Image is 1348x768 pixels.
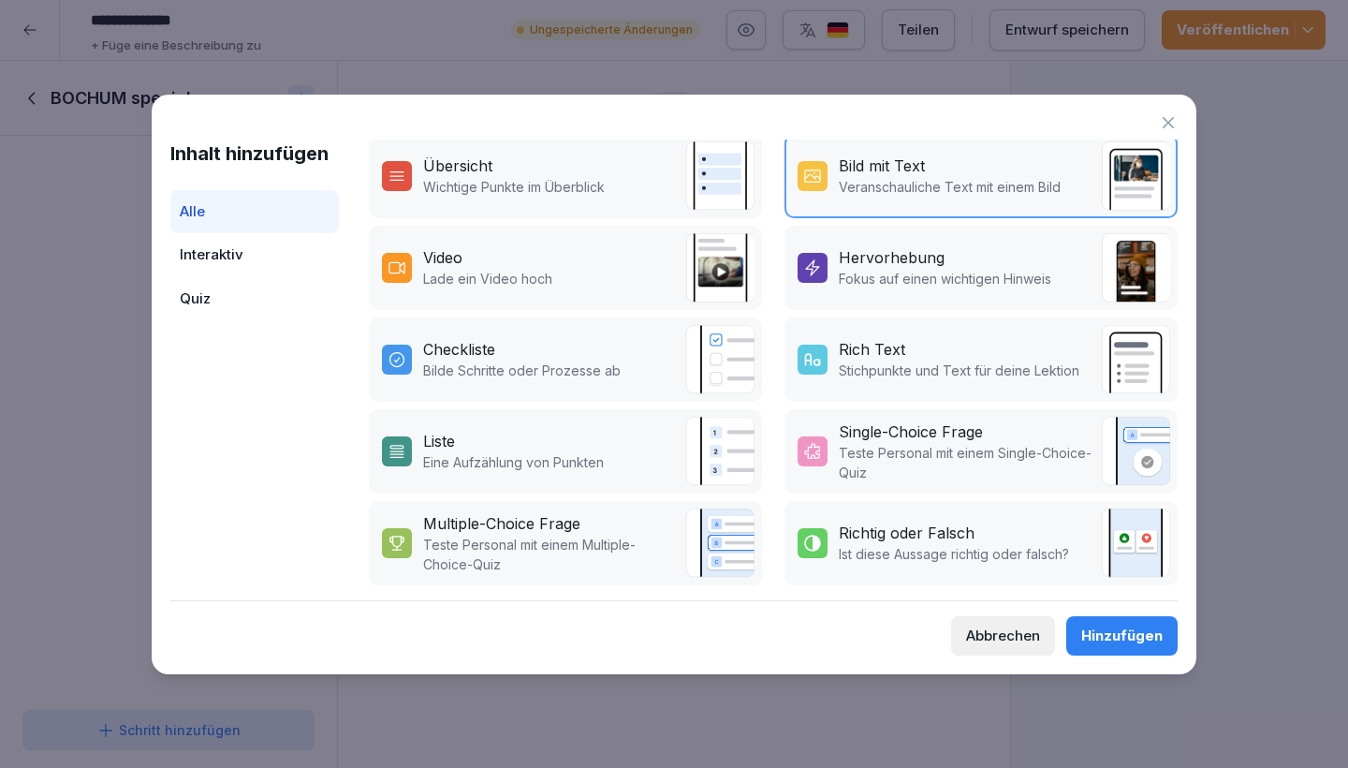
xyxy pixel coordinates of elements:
[423,535,676,574] p: Teste Personal mit einem Multiple-Choice-Quiz
[685,509,755,578] img: quiz.svg
[1101,325,1170,394] img: richtext.svg
[839,155,925,177] div: Bild mit Text
[423,338,495,361] div: Checkliste
[170,277,339,321] div: Quiz
[423,177,605,197] p: Wichtige Punkte im Überblick
[1066,616,1178,656] button: Hinzufügen
[951,616,1055,656] button: Abbrechen
[423,512,580,535] div: Multiple-Choice Frage
[839,177,1061,197] p: Veranschauliche Text mit einem Bild
[423,430,455,452] div: Liste
[966,626,1040,646] div: Abbrechen
[170,233,339,277] div: Interaktiv
[685,325,755,394] img: checklist.svg
[170,140,339,168] h1: Inhalt hinzufügen
[839,246,945,269] div: Hervorhebung
[839,421,983,443] div: Single-Choice Frage
[423,452,604,472] p: Eine Aufzählung von Punkten
[170,190,339,234] div: Alle
[685,233,755,303] img: video.png
[1081,626,1163,646] div: Hinzufügen
[839,443,1092,482] p: Teste Personal mit einem Single-Choice-Quiz
[839,544,1069,564] p: Ist diese Aussage richtig oder falsch?
[839,522,974,544] div: Richtig oder Falsch
[423,361,621,380] p: Bilde Schritte oder Prozesse ab
[1101,141,1170,211] img: text_image.png
[1101,233,1170,303] img: callout.png
[423,246,462,269] div: Video
[1101,509,1170,578] img: true_false.svg
[1101,417,1170,486] img: single_choice_quiz.svg
[839,361,1079,380] p: Stichpunkte und Text für deine Lektion
[839,269,1051,288] p: Fokus auf einen wichtigen Hinweis
[423,155,492,177] div: Übersicht
[685,417,755,486] img: list.svg
[423,269,552,288] p: Lade ein Video hoch
[839,338,905,361] div: Rich Text
[685,141,755,211] img: overview.svg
